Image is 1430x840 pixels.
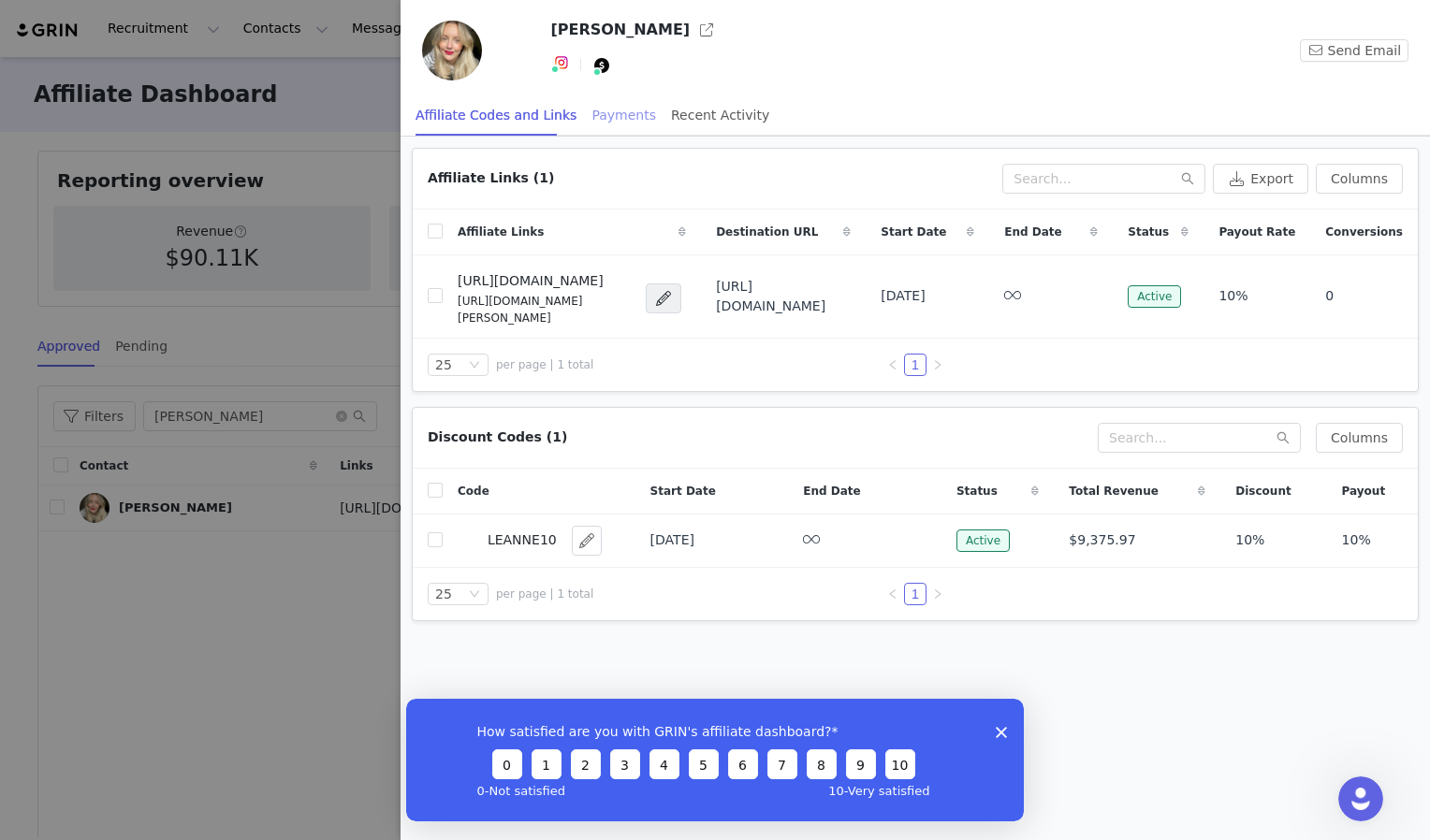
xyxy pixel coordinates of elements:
span: Status [1128,224,1169,240]
div: Affiliate Codes and Links [416,94,576,137]
button: Columns [1316,164,1403,194]
input: Search... [1002,164,1205,194]
span: Total Revenue [1069,483,1159,500]
div: 25 [435,584,452,604]
iframe: Intercom live chat [1338,776,1383,821]
li: Previous Page [882,583,904,605]
span: [DATE] [881,288,925,303]
article: Discount Codes [412,407,1419,621]
span: 10% [1218,286,1248,306]
i: icon: down [469,588,480,601]
img: 86ebd41d-d11e-46ef-b470-25160ea70b79--s.jpg [422,21,482,80]
i: icon: right [932,588,943,600]
td: 0 [1310,254,1418,338]
span: Active [1128,285,1181,308]
iframe: Survey from GRIN [406,699,1024,821]
span: Destination URL [716,224,818,240]
button: Columns [1316,423,1403,453]
span: Start Date [881,224,946,240]
div: Affiliate Links (1) [428,168,554,188]
button: Export [1213,164,1308,194]
img: instagram.svg [554,55,569,70]
span: 10% [1235,530,1264,550]
span: Start Date [650,483,716,500]
div: Recent Activity [671,94,769,137]
li: Next Page [927,354,949,376]
span: LEANNE10 [488,530,557,550]
span: 10% [1342,530,1371,550]
span: End Date [803,483,860,500]
span: per page | 1 total [496,356,593,373]
span: [URL][DOMAIN_NAME] [716,277,851,316]
div: 25 [435,355,452,375]
span: $9,375.97 [1069,530,1135,550]
div: Discount Codes (1) [428,427,567,447]
span: Conversions [1325,224,1403,240]
i: icon: search [1181,172,1194,185]
p: [URL][DOMAIN_NAME][PERSON_NAME] [458,293,635,326]
span: Affiliate Links [458,224,544,240]
span: Payout [1342,483,1386,500]
h4: [URL][DOMAIN_NAME] [458,271,635,291]
input: Search... [1098,423,1301,453]
h3: [PERSON_NAME] [550,19,690,41]
li: 1 [904,354,927,376]
span: Code [458,483,489,500]
span: Active [956,529,1010,552]
li: Next Page [927,583,949,605]
a: 1 [905,355,926,375]
i: icon: down [469,359,480,372]
i: icon: search [1277,431,1290,444]
span: Discount [1235,483,1291,500]
i: icon: left [887,588,898,600]
div: Payments [591,94,656,137]
span: [DATE] [650,532,694,547]
i: icon: right [932,359,943,370]
span: Status [956,483,998,500]
span: End Date [1004,224,1061,240]
span: Payout Rate [1218,224,1295,240]
li: 1 [904,583,927,605]
article: Affiliate Links [412,148,1419,392]
a: 1 [905,584,926,604]
button: Send Email [1300,39,1408,62]
i: icon: left [887,359,898,370]
span: per page | 1 total [496,586,593,602]
li: Previous Page [882,354,904,376]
